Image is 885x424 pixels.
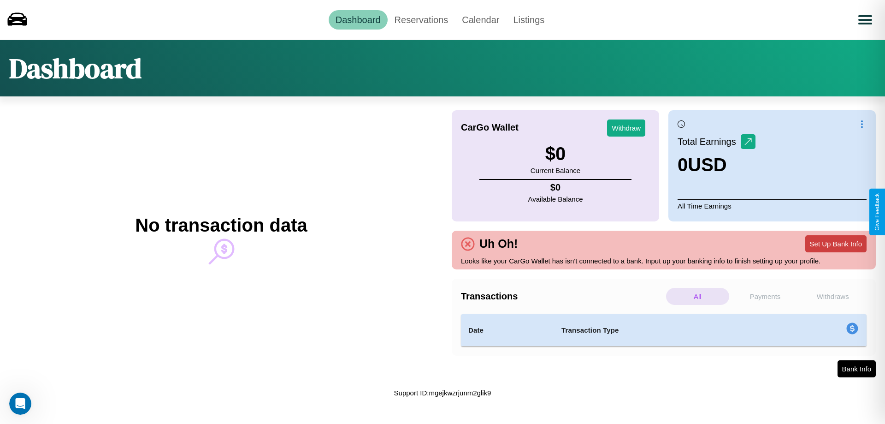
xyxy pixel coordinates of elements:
[838,360,876,377] button: Bank Info
[528,182,583,193] h4: $ 0
[506,10,551,30] a: Listings
[678,199,867,212] p: All Time Earnings
[531,143,580,164] h3: $ 0
[528,193,583,205] p: Available Balance
[734,288,797,305] p: Payments
[468,325,547,336] h4: Date
[475,237,522,251] h4: Uh Oh!
[135,215,307,236] h2: No transaction data
[561,325,771,336] h4: Transaction Type
[607,119,645,137] button: Withdraw
[394,387,491,399] p: Support ID: mgejkwzrjunm2glik9
[461,122,519,133] h4: CarGo Wallet
[678,155,755,175] h3: 0 USD
[852,7,878,33] button: Open menu
[388,10,455,30] a: Reservations
[531,164,580,177] p: Current Balance
[801,288,864,305] p: Withdraws
[455,10,506,30] a: Calendar
[461,291,664,302] h4: Transactions
[678,133,741,150] p: Total Earnings
[9,49,142,87] h1: Dashboard
[329,10,388,30] a: Dashboard
[805,235,867,252] button: Set Up Bank Info
[461,314,867,346] table: simple table
[666,288,729,305] p: All
[874,193,880,231] div: Give Feedback
[461,255,867,267] p: Looks like your CarGo Wallet has isn't connected to a bank. Input up your banking info to finish ...
[9,393,31,415] iframe: Intercom live chat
